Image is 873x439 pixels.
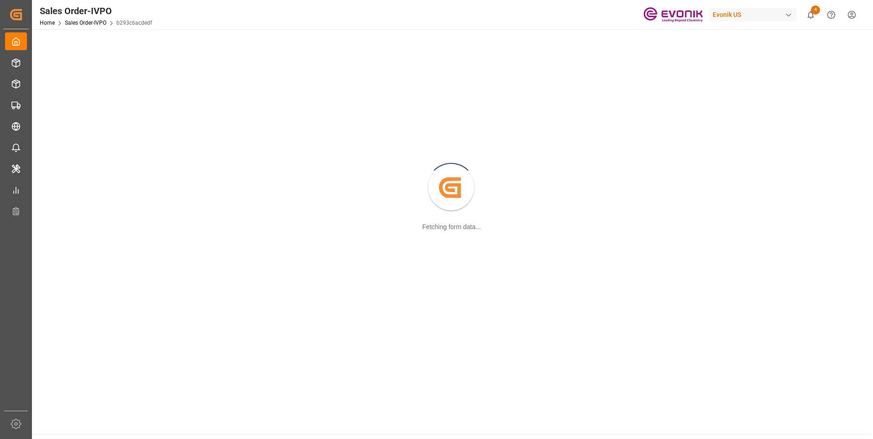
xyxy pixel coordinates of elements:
button: Evonik US [709,6,800,23]
button: show 4 new notifications [800,5,821,25]
a: Sales Order-IVPO [65,20,106,26]
button: Help Center [821,5,841,25]
div: Sales Order-IVPO [40,4,152,18]
div: Evonik US [709,8,797,21]
div: Fetching form data... [422,222,481,232]
a: Home [40,20,55,26]
img: Evonik-brand-mark-Deep-Purple-RGB.jpeg_1700498283.jpeg [643,7,703,23]
span: 4 [811,5,820,15]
